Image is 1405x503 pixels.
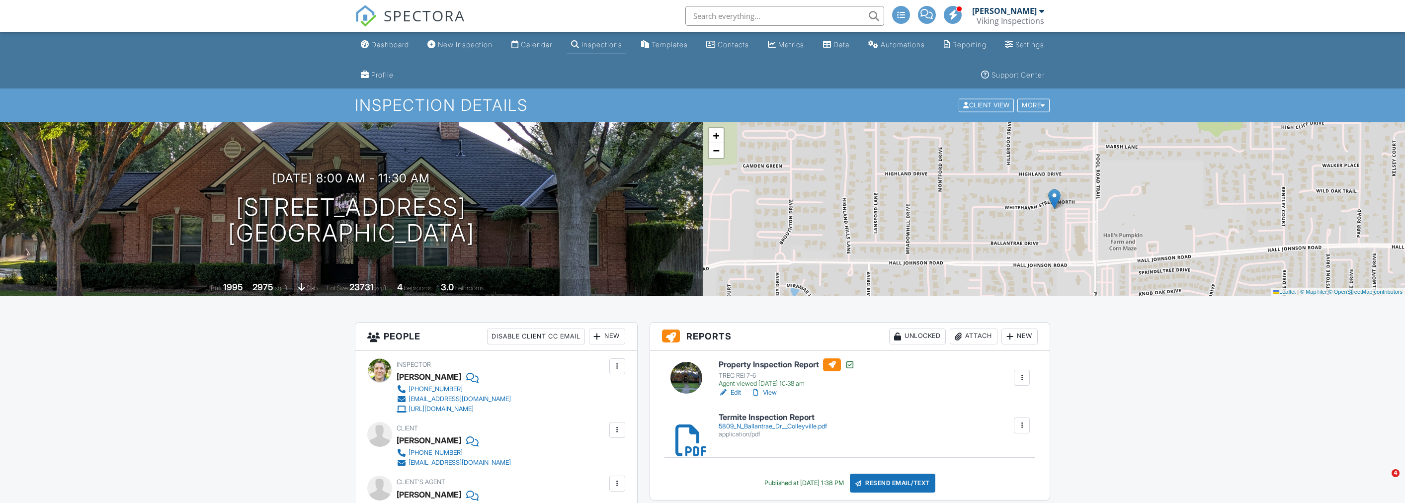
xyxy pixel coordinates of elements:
h3: [DATE] 8:00 am - 11:30 am [272,171,430,185]
span: bedrooms [404,284,431,292]
div: Settings [1015,40,1044,49]
img: Marker [1048,189,1061,209]
h1: [STREET_ADDRESS] [GEOGRAPHIC_DATA] [228,194,475,247]
a: Leaflet [1273,289,1296,295]
div: Inspections [581,40,622,49]
div: New [589,329,625,344]
div: Attach [950,329,997,344]
div: TREC REI 7-6 [719,372,855,380]
span: Client [397,424,418,432]
a: Settings [1001,36,1048,54]
div: Agent viewed [DATE] 10:38 am [719,380,855,388]
a: Client View [958,101,1016,108]
a: Contacts [702,36,753,54]
span: SPECTORA [384,5,465,26]
div: [EMAIL_ADDRESS][DOMAIN_NAME] [409,395,511,403]
a: Zoom in [709,128,724,143]
span: Lot Size [327,284,348,292]
div: Automations [881,40,925,49]
div: Published at [DATE] 1:38 PM [764,479,844,487]
div: application/pdf [719,430,827,438]
a: Metrics [764,36,808,54]
div: 5809_N_Ballantrae_Dr__Colleyville.pdf [719,422,827,430]
div: [PERSON_NAME] [397,433,461,448]
div: Viking Inspections [977,16,1044,26]
span: Built [211,284,222,292]
div: 2975 [252,282,273,292]
div: Profile [371,71,394,79]
a: © OpenStreetMap contributors [1328,289,1403,295]
h1: Inspection Details [355,96,1051,114]
div: [URL][DOMAIN_NAME] [409,405,474,413]
div: 4 [397,282,403,292]
span: bathrooms [455,284,484,292]
span: | [1297,289,1299,295]
a: [URL][DOMAIN_NAME] [397,404,511,414]
img: The Best Home Inspection Software - Spectora [355,5,377,27]
div: Contacts [718,40,749,49]
div: Metrics [778,40,804,49]
a: [PHONE_NUMBER] [397,384,511,394]
input: Search everything... [685,6,884,26]
h3: People [355,323,637,351]
div: Dashboard [371,40,409,49]
span: sq. ft. [275,284,289,292]
div: 23731 [349,282,374,292]
div: 1995 [223,282,243,292]
a: View [751,388,777,398]
div: New [1001,329,1038,344]
div: Unlocked [889,329,946,344]
div: [PHONE_NUMBER] [409,385,463,393]
a: Automations (Advanced) [864,36,929,54]
div: More [1017,99,1050,112]
h6: Termite Inspection Report [719,413,827,422]
div: Resend Email/Text [850,474,935,493]
div: 3.0 [441,282,454,292]
a: [EMAIL_ADDRESS][DOMAIN_NAME] [397,394,511,404]
div: Calendar [521,40,552,49]
a: Templates [637,36,692,54]
span: sq.ft. [375,284,388,292]
div: Disable Client CC Email [487,329,585,344]
span: − [713,144,719,157]
a: © MapTiler [1300,289,1327,295]
div: Templates [652,40,688,49]
h6: Property Inspection Report [719,358,855,371]
a: Zoom out [709,143,724,158]
iframe: Intercom live chat [1371,469,1395,493]
a: New Inspection [423,36,496,54]
a: SPECTORA [355,13,465,34]
span: 4 [1392,469,1400,477]
div: Reporting [952,40,987,49]
a: Data [819,36,853,54]
a: Company Profile [357,66,398,84]
a: Dashboard [357,36,413,54]
a: Reporting [940,36,991,54]
a: Termite Inspection Report 5809_N_Ballantrae_Dr__Colleyville.pdf application/pdf [719,413,827,438]
a: [EMAIL_ADDRESS][DOMAIN_NAME] [397,458,511,468]
div: [PERSON_NAME] [397,369,461,384]
span: slab [307,284,318,292]
a: Edit [719,388,741,398]
span: Inspector [397,361,431,368]
a: Calendar [507,36,556,54]
div: Support Center [992,71,1045,79]
h3: Reports [650,323,1050,351]
a: [PERSON_NAME] [397,487,461,502]
div: [EMAIL_ADDRESS][DOMAIN_NAME] [409,459,511,467]
a: Inspections [567,36,626,54]
span: + [713,129,719,142]
div: [PHONE_NUMBER] [409,449,463,457]
div: [PERSON_NAME] [972,6,1037,16]
div: New Inspection [438,40,493,49]
span: Client's Agent [397,478,445,486]
a: [PHONE_NUMBER] [397,448,511,458]
a: Property Inspection Report TREC REI 7-6 Agent viewed [DATE] 10:38 am [719,358,855,388]
div: Client View [959,99,1014,112]
a: Support Center [977,66,1049,84]
div: Data [833,40,849,49]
